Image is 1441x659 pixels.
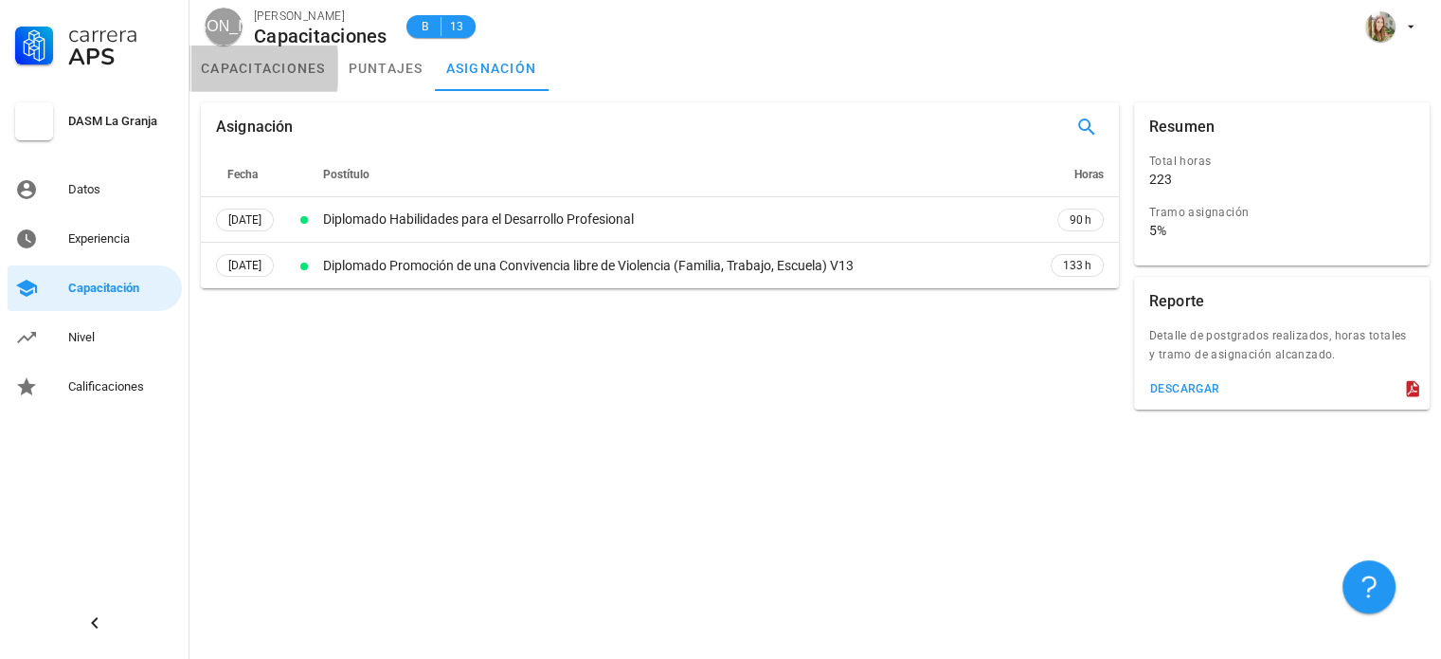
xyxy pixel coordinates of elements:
a: asignación [435,46,549,91]
div: Capacitaciones [254,26,387,46]
a: Datos [8,167,182,212]
div: avatar [1365,11,1396,42]
span: B [418,17,433,36]
div: Asignación [216,102,294,152]
th: Fecha [201,152,289,197]
div: Diplomado Habilidades para el Desarrollo Profesional [323,210,1032,229]
span: 13 [449,17,464,36]
div: Detalle de postgrados realizados, horas totales y tramo de asignación alcanzado. [1134,326,1430,375]
th: Postítulo [319,152,1036,197]
span: [DATE] [228,255,261,276]
th: Horas [1036,152,1119,197]
div: Capacitación [68,281,174,296]
div: Reporte [1149,277,1204,326]
span: Postítulo [323,168,369,181]
span: Fecha [227,168,258,181]
a: Nivel [8,315,182,360]
div: Resumen [1149,102,1215,152]
div: Carrera [68,23,174,46]
a: Calificaciones [8,364,182,410]
a: capacitaciones [189,46,337,91]
a: puntajes [337,46,435,91]
div: 223 [1149,171,1172,188]
div: Experiencia [68,231,174,247]
div: Datos [68,182,174,197]
div: Calificaciones [68,379,174,394]
span: [DATE] [228,210,261,230]
div: 5% [1149,222,1166,239]
div: Diplomado Promoción de una Convivencia libre de Violencia (Familia, Trabajo, Escuela) V13 [323,256,1032,276]
div: descargar [1149,382,1220,395]
span: Horas [1074,168,1104,181]
span: 133 h [1063,256,1091,275]
div: Tramo asignación [1149,203,1399,222]
span: 90 h [1070,211,1091,229]
div: Nivel [68,330,174,345]
button: descargar [1142,375,1228,402]
div: Total horas [1149,152,1399,171]
div: avatar [205,8,243,46]
div: APS [68,46,174,68]
a: Experiencia [8,216,182,262]
div: [PERSON_NAME] [254,7,387,26]
div: DASM La Granja [68,114,174,129]
a: Capacitación [8,265,182,311]
span: [PERSON_NAME] [161,8,286,46]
